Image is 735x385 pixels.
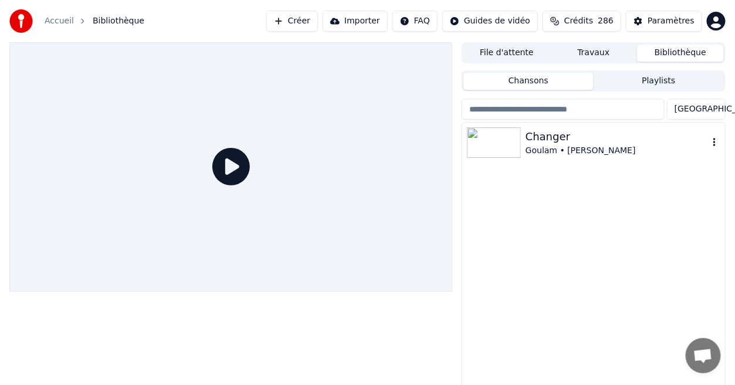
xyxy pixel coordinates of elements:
button: FAQ [392,11,438,32]
span: Crédits [564,15,593,27]
nav: breadcrumb [45,15,144,27]
div: Paramètres [648,15,695,27]
a: Accueil [45,15,74,27]
button: File d'attente [463,45,550,62]
button: Paramètres [626,11,702,32]
button: Importer [323,11,388,32]
button: Playlists [594,73,724,90]
button: Crédits286 [543,11,621,32]
div: Changer [526,129,709,145]
button: Créer [266,11,318,32]
span: Bibliothèque [93,15,144,27]
a: Ouvrir le chat [686,338,721,373]
div: Goulam • [PERSON_NAME] [526,145,709,157]
button: Bibliothèque [637,45,724,62]
button: Travaux [550,45,637,62]
img: youka [9,9,33,33]
span: 286 [598,15,614,27]
button: Chansons [463,73,594,90]
button: Guides de vidéo [442,11,538,32]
